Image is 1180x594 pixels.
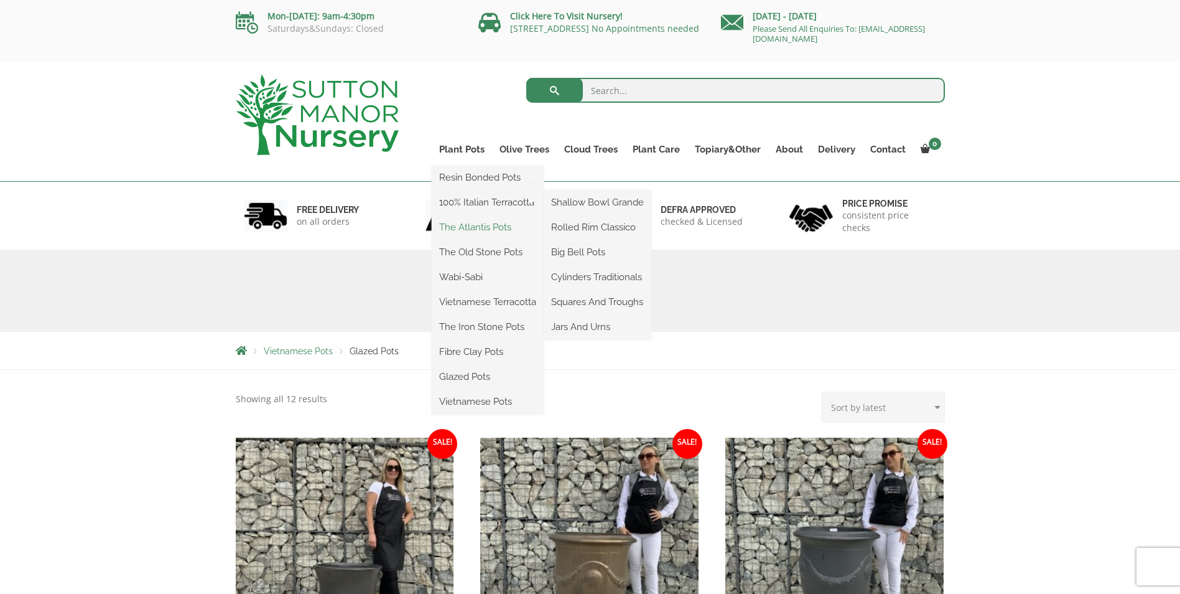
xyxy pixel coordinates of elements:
[625,141,687,158] a: Plant Care
[842,198,937,209] h6: Price promise
[544,293,651,311] a: Squares And Troughs
[432,293,544,311] a: Vietnamese Terracotta
[863,141,913,158] a: Contact
[544,318,651,336] a: Jars And Urns
[721,9,945,24] p: [DATE] - [DATE]
[350,346,399,356] span: Glazed Pots
[842,209,937,234] p: consistent price checks
[264,346,333,356] a: Vietnamese Pots
[432,218,544,237] a: The Atlantis Pots
[544,243,651,262] a: Big Bell Pots
[544,193,651,212] a: Shallow Bowl Grande
[661,215,743,228] p: checked & Licensed
[244,200,287,232] img: 1.jpg
[236,24,460,34] p: Saturdays&Sundays: Closed
[544,268,651,286] a: Cylinders Traditionals
[297,215,359,228] p: on all orders
[687,141,768,158] a: Topiary&Other
[510,22,699,34] a: [STREET_ADDRESS] No Appointments needed
[544,218,651,237] a: Rolled Rim Classico
[425,200,469,232] img: 2.jpg
[821,392,945,423] select: Shop order
[557,141,625,158] a: Cloud Trees
[492,141,557,158] a: Olive Trees
[432,193,544,212] a: 100% Italian Terracotta
[236,9,460,24] p: Mon-[DATE]: 9am-4:30pm
[510,10,623,22] a: Click Here To Visit Nursery!
[297,204,359,215] h6: FREE DELIVERY
[432,243,544,262] a: The Old Stone Pots
[753,23,925,44] a: Please Send All Enquiries To: [EMAIL_ADDRESS][DOMAIN_NAME]
[672,429,702,459] span: Sale!
[432,342,544,361] a: Fibre Clay Pots
[236,280,945,302] h1: Glazed Pots
[913,141,945,158] a: 0
[432,318,544,336] a: The Iron Stone Pots
[432,367,544,386] a: Glazed Pots
[661,204,743,215] h6: Defra approved
[236,75,399,155] img: logo
[236,346,945,356] nav: Breadcrumbs
[432,268,544,286] a: Wabi-Sabi
[789,197,833,235] img: 4.jpg
[427,429,457,459] span: Sale!
[811,141,863,158] a: Delivery
[918,429,947,459] span: Sale!
[768,141,811,158] a: About
[432,168,544,187] a: Resin Bonded Pots
[526,78,945,103] input: Search...
[432,392,544,411] a: Vietnamese Pots
[432,141,492,158] a: Plant Pots
[929,138,941,150] span: 0
[236,392,327,407] p: Showing all 12 results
